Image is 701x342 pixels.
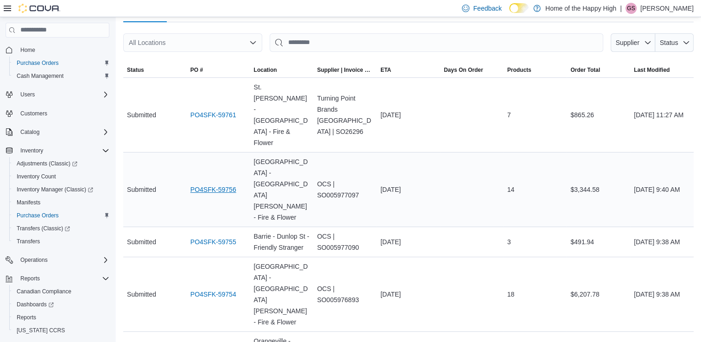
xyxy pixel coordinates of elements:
span: Transfers [17,238,40,245]
button: Purchase Orders [9,209,113,222]
a: PO4SFK-59756 [190,184,236,195]
span: Operations [17,254,109,266]
div: $3,344.58 [567,180,630,199]
span: Home [20,46,35,54]
span: Canadian Compliance [17,288,71,295]
button: Reports [2,272,113,285]
span: Users [17,89,109,100]
span: Dashboards [17,301,54,308]
span: Inventory Manager (Classic) [13,184,109,195]
span: Days On Order [444,66,483,74]
span: Reports [17,273,109,284]
a: Transfers [13,236,44,247]
span: Customers [20,110,47,117]
span: Cash Management [13,70,109,82]
span: ETA [380,66,391,74]
span: Supplier [616,39,639,46]
a: PO4SFK-59761 [190,109,236,120]
span: Products [507,66,531,74]
span: Home [17,44,109,56]
span: GS [627,3,635,14]
button: Status [123,63,187,77]
button: Users [17,89,38,100]
a: Reports [13,312,40,323]
span: Inventory [20,147,43,154]
button: Inventory [2,144,113,157]
span: Inventory Count [17,173,56,180]
a: Manifests [13,197,44,208]
div: OCS | SO005976893 [313,279,377,309]
button: Supplier [611,33,655,52]
button: Canadian Compliance [9,285,113,298]
span: PO # [190,66,203,74]
span: Inventory Count [13,171,109,182]
button: PO # [187,63,250,77]
a: Dashboards [13,299,57,310]
div: Gagandeep Singh Sachdeva [625,3,637,14]
span: Washington CCRS [13,325,109,336]
span: Purchase Orders [13,57,109,69]
div: [DATE] [377,233,440,251]
button: Order Total [567,63,630,77]
div: $6,207.78 [567,285,630,304]
span: Purchase Orders [17,59,59,67]
div: [DATE] 9:40 AM [630,180,694,199]
span: [GEOGRAPHIC_DATA] - [GEOGRAPHIC_DATA][PERSON_NAME] - Fire & Flower [254,261,310,328]
span: Manifests [17,199,40,206]
a: Transfers (Classic) [13,223,74,234]
span: [GEOGRAPHIC_DATA] - [GEOGRAPHIC_DATA][PERSON_NAME] - Fire & Flower [254,156,310,223]
button: Operations [17,254,51,266]
span: Reports [20,275,40,282]
a: [US_STATE] CCRS [13,325,69,336]
div: [DATE] 9:38 AM [630,233,694,251]
a: Home [17,44,39,56]
button: Manifests [9,196,113,209]
span: Transfers (Classic) [17,225,70,232]
span: Customers [17,108,109,119]
button: Inventory Count [9,170,113,183]
a: Purchase Orders [13,57,63,69]
span: St. [PERSON_NAME] - [GEOGRAPHIC_DATA] - Fire & Flower [254,82,310,148]
span: Reports [17,314,36,321]
a: Inventory Manager (Classic) [9,183,113,196]
button: Inventory [17,145,47,156]
span: Reports [13,312,109,323]
a: Dashboards [9,298,113,311]
a: PO4SFK-59755 [190,236,236,247]
button: ETA [377,63,440,77]
span: Transfers (Classic) [13,223,109,234]
div: Turning Point Brands [GEOGRAPHIC_DATA] | SO26296 [313,89,377,141]
div: [DATE] [377,180,440,199]
p: Home of the Happy High [545,3,616,14]
div: Location [254,66,277,74]
button: [US_STATE] CCRS [9,324,113,337]
span: Inventory [17,145,109,156]
span: 3 [507,236,511,247]
span: Catalog [17,127,109,138]
button: Reports [17,273,44,284]
a: Purchase Orders [13,210,63,221]
p: [PERSON_NAME] [640,3,694,14]
button: Customers [2,107,113,120]
span: Dashboards [13,299,109,310]
button: Home [2,43,113,57]
span: Transfers [13,236,109,247]
input: Dark Mode [509,3,529,13]
button: Last Modified [630,63,694,77]
button: Location [250,63,314,77]
span: Operations [20,256,48,264]
span: Submitted [127,109,156,120]
span: Status [660,39,678,46]
button: Operations [2,253,113,266]
span: Users [20,91,35,98]
button: Catalog [2,126,113,139]
img: Cova [19,4,60,13]
div: [DATE] [377,106,440,124]
button: Catalog [17,127,43,138]
button: Products [504,63,567,77]
a: Cash Management [13,70,67,82]
span: Inventory Manager (Classic) [17,186,93,193]
a: Adjustments (Classic) [13,158,81,169]
div: [DATE] [377,285,440,304]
